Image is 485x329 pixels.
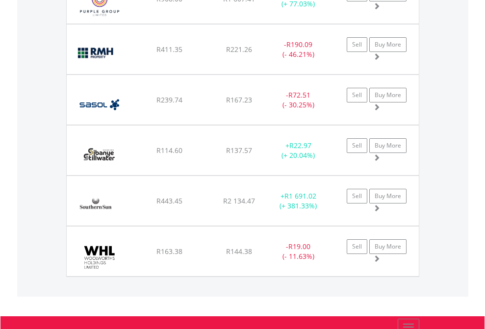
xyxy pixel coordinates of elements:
span: R411.35 [156,45,182,54]
span: R137.57 [226,146,252,155]
span: R167.23 [226,95,252,104]
span: R2 134.47 [223,196,255,205]
a: Buy More [369,239,407,254]
div: - (- 30.25%) [268,90,329,110]
div: - (- 46.21%) [268,40,329,59]
a: Sell [347,37,367,52]
img: EQU.ZA.SSU.png [72,188,121,223]
a: Sell [347,189,367,203]
span: R144.38 [226,247,252,256]
div: - (- 11.63%) [268,242,329,261]
div: + (+ 20.04%) [268,141,329,160]
span: R163.38 [156,247,182,256]
img: EQU.ZA.RMH.png [72,37,121,72]
span: R114.60 [156,146,182,155]
img: EQU.ZA.WHL.png [72,239,127,274]
span: R221.26 [226,45,252,54]
span: R22.97 [289,141,311,150]
a: Buy More [369,189,407,203]
a: Buy More [369,37,407,52]
a: Sell [347,88,367,102]
div: + (+ 381.33%) [268,191,329,211]
span: R443.45 [156,196,182,205]
span: R190.09 [286,40,312,49]
span: R19.00 [288,242,310,251]
img: EQU.ZA.SSW.png [72,138,127,173]
a: Buy More [369,138,407,153]
img: EQU.ZA.SOL.png [72,87,127,122]
a: Sell [347,138,367,153]
a: Sell [347,239,367,254]
span: R72.51 [288,90,310,100]
a: Buy More [369,88,407,102]
span: R1 691.02 [284,191,316,201]
span: R239.74 [156,95,182,104]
